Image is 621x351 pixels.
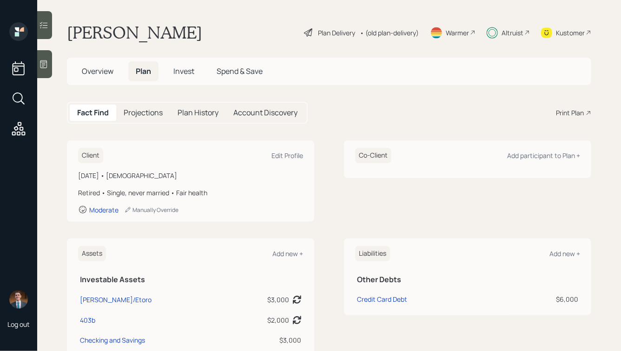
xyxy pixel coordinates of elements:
[507,151,580,160] div: Add participant to Plan +
[7,320,30,329] div: Log out
[80,315,95,325] div: 403b
[178,108,218,117] h5: Plan History
[230,335,301,345] div: $3,000
[124,206,178,214] div: Manually Override
[509,294,578,304] div: $6,000
[80,335,145,345] div: Checking and Savings
[233,108,297,117] h5: Account Discovery
[78,188,303,198] div: Retired • Single, never married • Fair health
[173,66,194,76] span: Invest
[80,275,301,284] h5: Investable Assets
[556,108,584,118] div: Print Plan
[267,315,289,325] div: $2,000
[556,28,585,38] div: Kustomer
[136,66,151,76] span: Plan
[82,66,113,76] span: Overview
[360,28,419,38] div: • (old plan-delivery)
[78,171,303,180] div: [DATE] • [DEMOGRAPHIC_DATA]
[267,295,289,305] div: $3,000
[80,295,152,305] div: [PERSON_NAME]/Etoro
[502,28,523,38] div: Altruist
[549,249,580,258] div: Add new +
[78,246,106,261] h6: Assets
[357,294,407,304] div: Credit Card Debt
[89,205,119,214] div: Moderate
[355,246,390,261] h6: Liabilities
[446,28,469,38] div: Warmer
[9,290,28,309] img: hunter_neumayer.jpg
[272,249,303,258] div: Add new +
[318,28,355,38] div: Plan Delivery
[217,66,263,76] span: Spend & Save
[77,108,109,117] h5: Fact Find
[355,148,391,163] h6: Co-Client
[357,275,578,284] h5: Other Debts
[67,22,202,43] h1: [PERSON_NAME]
[78,148,103,163] h6: Client
[271,151,303,160] div: Edit Profile
[124,108,163,117] h5: Projections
